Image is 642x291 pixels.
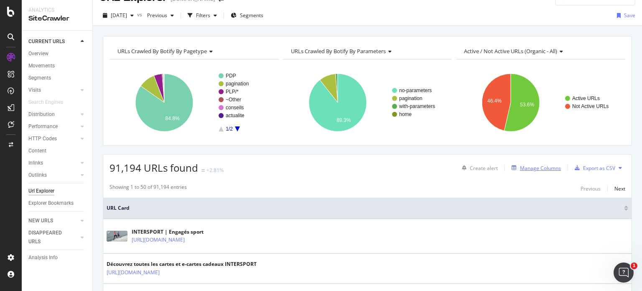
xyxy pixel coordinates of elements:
a: Segments [28,74,87,82]
div: NEW URLS [28,216,53,225]
a: Distribution [28,110,78,119]
svg: A chart. [283,66,450,139]
h4: URLs Crawled By Botify By parameters [289,44,445,58]
span: Active / Not Active URLs (organic - all) [464,47,557,55]
text: PLP/* [226,89,239,95]
a: Search Engines [28,98,71,107]
text: actualite [226,113,245,118]
a: Overview [28,49,87,58]
button: Manage Columns [508,163,561,173]
svg: A chart. [456,66,623,139]
a: [URL][DOMAIN_NAME] [132,236,185,244]
a: Outlinks [28,171,78,180]
a: DISAPPEARED URLS [28,229,78,246]
text: home [399,111,412,117]
button: Previous [581,183,601,193]
img: Equal [201,169,205,172]
text: pagination [226,81,249,87]
button: Create alert [459,161,498,175]
h4: URLs Crawled By Botify By pagetype [116,44,271,58]
div: HTTP Codes [28,134,57,143]
button: Segments [227,9,267,22]
button: Previous [144,9,177,22]
div: Previous [581,185,601,192]
div: Performance [28,122,58,131]
text: 84.8% [166,116,180,121]
div: Outlinks [28,171,47,180]
a: HTTP Codes [28,134,78,143]
span: URLs Crawled By Botify By pagetype [117,47,207,55]
button: Filters [184,9,220,22]
button: Export as CSV [571,161,615,175]
button: [DATE] [99,9,137,22]
span: URL Card [107,204,622,212]
div: Manage Columns [520,165,561,172]
a: Url Explorer [28,187,87,196]
h4: Active / Not Active URLs [462,44,618,58]
a: Content [28,147,87,155]
text: PDP [226,73,236,79]
iframe: Intercom live chat [614,263,634,283]
div: Movements [28,62,55,70]
div: Showing 1 to 50 of 91,194 entries [110,183,187,193]
text: 53.6% [520,102,534,108]
text: with-parameters [399,103,435,109]
a: Movements [28,62,87,70]
a: [URL][DOMAIN_NAME] [107,268,160,277]
div: CURRENT URLS [28,37,65,46]
span: Segments [240,12,263,19]
text: 1/2 [226,126,233,132]
a: Inlinks [28,159,78,167]
span: Previous [144,12,167,19]
div: Overview [28,49,48,58]
div: Create alert [470,165,498,172]
div: Filters [196,12,210,19]
div: Distribution [28,110,55,119]
svg: A chart. [110,66,277,139]
text: pagination [399,95,422,101]
a: Visits [28,86,78,95]
div: Export as CSV [583,165,615,172]
span: 91,194 URLs found [110,161,198,175]
span: vs [137,11,144,18]
div: Analytics [28,7,86,14]
img: main image [107,231,127,242]
button: Save [614,9,635,22]
span: 1 [631,263,637,269]
div: Url Explorer [28,187,54,196]
div: Next [614,185,625,192]
button: Next [614,183,625,193]
div: Search Engines [28,98,63,107]
div: Explorer Bookmarks [28,199,74,208]
div: Découvrez toutes les cartes et e-cartes cadeaux INTERSPORT [107,260,257,268]
a: Performance [28,122,78,131]
div: INTERSPORT | Engagés sport [132,228,221,236]
div: Save [624,12,635,19]
div: Segments [28,74,51,82]
div: Analysis Info [28,253,58,262]
a: NEW URLS [28,216,78,225]
div: Content [28,147,46,155]
text: no-parameters [399,88,432,93]
text: conseils [226,105,244,111]
a: CURRENT URLS [28,37,78,46]
span: URLs Crawled By Botify By parameters [291,47,386,55]
div: SiteCrawler [28,14,86,23]
div: Visits [28,86,41,95]
text: Not Active URLs [572,103,609,109]
text: Active URLs [572,95,600,101]
span: 2025 Sep. 4th [111,12,127,19]
div: +2.81% [206,167,224,174]
text: ~Other [226,97,241,103]
a: Analysis Info [28,253,87,262]
a: Explorer Bookmarks [28,199,87,208]
text: 89.3% [336,117,351,123]
text: 46.4% [487,98,502,104]
div: DISAPPEARED URLS [28,229,71,246]
div: Inlinks [28,159,43,167]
